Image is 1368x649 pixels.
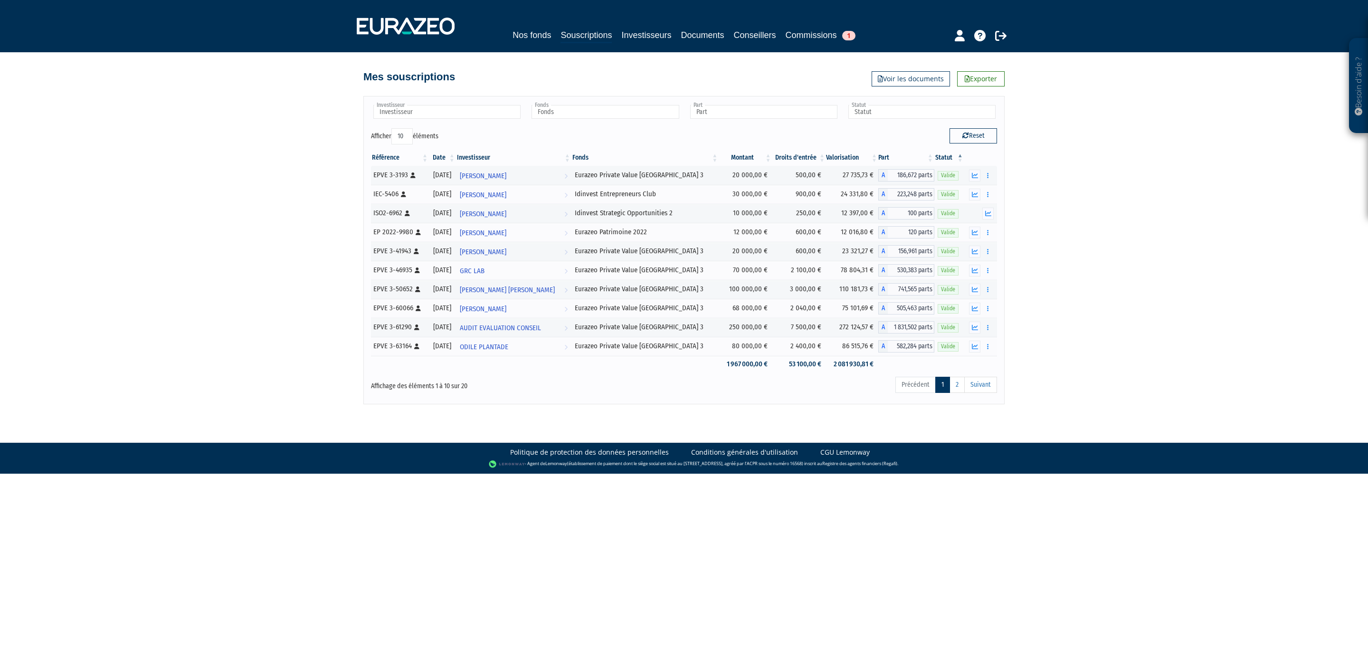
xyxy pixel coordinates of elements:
[872,71,950,86] a: Voir les documents
[575,246,716,256] div: Eurazeo Private Value [GEOGRAPHIC_DATA] 3
[373,265,426,275] div: EPVE 3-46935
[456,299,571,318] a: [PERSON_NAME]
[373,189,426,199] div: IEC-5406
[934,150,964,166] th: Statut : activer pour trier la colonne par ordre d&eacute;croissant
[772,223,826,242] td: 600,00 €
[772,261,826,280] td: 2 100,00 €
[460,205,506,223] span: [PERSON_NAME]
[878,245,888,258] span: A
[772,299,826,318] td: 2 040,00 €
[371,376,624,391] div: Affichage des éléments 1 à 10 sur 20
[826,356,878,372] td: 2 081 930,81 €
[432,170,453,180] div: [DATE]
[888,188,934,200] span: 223,248 parts
[416,305,421,311] i: [Français] Personne physique
[938,285,959,294] span: Valide
[575,341,716,351] div: Eurazeo Private Value [GEOGRAPHIC_DATA] 3
[416,229,421,235] i: [Français] Personne physique
[772,318,826,337] td: 7 500,00 €
[373,322,426,332] div: EPVE 3-61290
[826,185,878,204] td: 24 331,80 €
[373,208,426,218] div: ISO2-6962
[564,262,568,280] i: Voir l'investisseur
[842,31,855,40] span: 1
[878,340,934,353] div: A - Eurazeo Private Value Europe 3
[456,337,571,356] a: ODILE PLANTADE
[822,460,897,467] a: Registre des agents financiers (Regafi)
[719,204,772,223] td: 10 000,00 €
[719,356,772,372] td: 1 967 000,00 €
[460,338,508,356] span: ODILE PLANTADE
[460,186,506,204] span: [PERSON_NAME]
[935,377,950,393] a: 1
[432,227,453,237] div: [DATE]
[950,128,997,143] button: Reset
[371,128,438,144] label: Afficher éléments
[734,29,776,42] a: Conseillers
[456,204,571,223] a: [PERSON_NAME]
[414,324,419,330] i: [Français] Personne physique
[826,280,878,299] td: 110 181,73 €
[373,246,426,256] div: EPVE 3-41943
[719,299,772,318] td: 68 000,00 €
[429,150,456,166] th: Date: activer pour trier la colonne par ordre croissant
[564,167,568,185] i: Voir l'investisseur
[964,377,997,393] a: Suivant
[432,284,453,294] div: [DATE]
[938,190,959,199] span: Valide
[719,166,772,185] td: 20 000,00 €
[826,242,878,261] td: 23 321,27 €
[888,264,934,277] span: 530,383 parts
[456,223,571,242] a: [PERSON_NAME]
[938,171,959,180] span: Valide
[373,341,426,351] div: EPVE 3-63164
[878,188,934,200] div: A - Idinvest Entrepreneurs Club
[888,302,934,315] span: 505,463 parts
[719,223,772,242] td: 12 000,00 €
[826,223,878,242] td: 12 016,80 €
[432,189,453,199] div: [DATE]
[1353,43,1364,129] p: Besoin d'aide ?
[575,170,716,180] div: Eurazeo Private Value [GEOGRAPHIC_DATA] 3
[938,228,959,237] span: Valide
[456,185,571,204] a: [PERSON_NAME]
[878,264,888,277] span: A
[564,205,568,223] i: Voir l'investisseur
[373,227,426,237] div: EP 2022-9980
[888,207,934,220] span: 100 parts
[878,283,888,296] span: A
[564,300,568,318] i: Voir l'investisseur
[878,302,888,315] span: A
[826,261,878,280] td: 78 804,31 €
[878,283,934,296] div: A - Eurazeo Private Value Europe 3
[888,340,934,353] span: 582,284 parts
[719,185,772,204] td: 30 000,00 €
[878,264,934,277] div: A - Eurazeo Private Value Europe 3
[878,226,934,239] div: A - Eurazeo Patrimoine 2022
[415,267,420,273] i: [Français] Personne physique
[719,242,772,261] td: 20 000,00 €
[826,166,878,185] td: 27 735,73 €
[772,356,826,372] td: 53 100,00 €
[460,319,541,337] span: AUDIT EVALUATION CONSEIL
[888,321,934,334] span: 1 831,502 parts
[489,459,525,469] img: logo-lemonway.png
[938,323,959,332] span: Valide
[826,150,878,166] th: Valorisation: activer pour trier la colonne par ordre croissant
[878,188,888,200] span: A
[878,321,934,334] div: A - Eurazeo Private Value Europe 3
[826,299,878,318] td: 75 101,69 €
[888,283,934,296] span: 741,565 parts
[719,150,772,166] th: Montant: activer pour trier la colonne par ordre croissant
[719,261,772,280] td: 70 000,00 €
[826,337,878,356] td: 86 515,76 €
[938,209,959,218] span: Valide
[691,448,798,457] a: Conditions générales d'utilisation
[878,169,888,181] span: A
[826,318,878,337] td: 272 124,57 €
[9,459,1358,469] div: - Agent de (établissement de paiement dont le siège social est situé au [STREET_ADDRESS], agréé p...
[772,242,826,261] td: 600,00 €
[719,337,772,356] td: 80 000,00 €
[772,166,826,185] td: 500,00 €
[564,243,568,261] i: Voir l'investisseur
